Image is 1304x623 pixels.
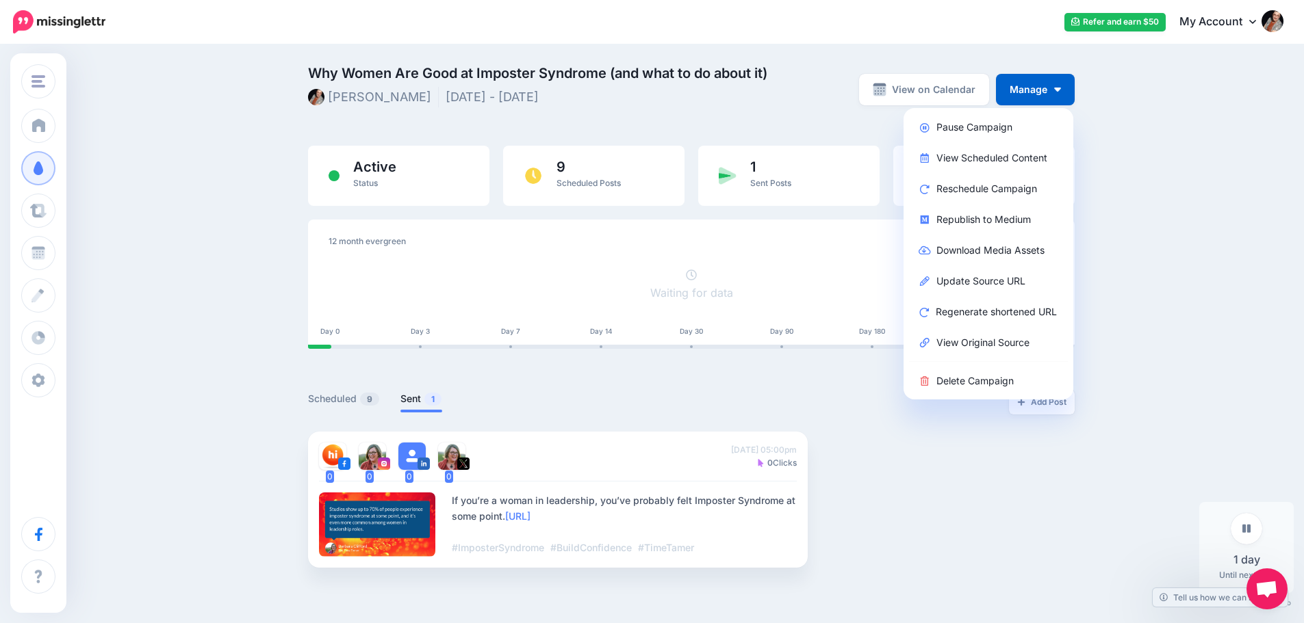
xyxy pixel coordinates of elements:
span: Why Women Are Good at Imposter Syndrome (and what to do about it) [308,66,813,80]
a: Tell us how we can improve [1153,588,1288,607]
img: instagram-square.png [378,458,390,470]
img: calendar-grey-darker.png [873,83,886,96]
div: 12 month evergreen [329,233,1054,250]
span: Scheduled Posts [557,178,621,188]
a: Regenerate shortened URL [908,298,1067,325]
li: [PERSON_NAME] [308,87,439,107]
img: 8slKzeGY-6648.jpg [438,442,465,470]
a: Download Media Assets [908,237,1067,263]
span: Active [353,160,396,174]
a: Republish to Medium [908,206,1067,233]
a: Sent1 [400,390,442,407]
span: 0 [445,470,453,483]
span: Sent Posts [750,178,791,188]
li: [DATE] - [DATE] [446,87,546,107]
div: Day 90 [761,327,802,335]
a: View on Calendar [859,74,989,105]
div: If you’re a woman in leadership, you’ve probably felt Imposter Syndrome at some point. [452,492,797,557]
span: #TimeTamer [638,542,694,553]
a: Reschedule Campaign [908,175,1067,202]
a: My Account [1166,5,1283,39]
img: 208303881_4776386839042979_5533121092718152179_n-bsa105049.png [319,442,346,470]
span: Status [353,178,378,188]
span: 0 [405,470,413,483]
span: #ImposterSyndrome [452,542,544,553]
span: 0 [326,470,334,483]
div: Day 180 [852,327,893,335]
img: linkedin-square.png [418,458,430,470]
img: pointer-purple-solid.png [758,459,764,467]
div: Open chat [1247,568,1288,609]
span: 1 [750,160,791,174]
a: Update Source URL [908,267,1067,294]
div: Day 3 [400,327,441,335]
a: Scheduled9 [308,390,380,407]
a: View Scheduled Content [908,144,1067,171]
span: 9 [360,393,379,406]
img: plus-grey-dark.png [1017,398,1025,406]
div: Day 30 [671,327,712,335]
div: Day 14 [580,327,622,335]
a: Refer and earn $50 [1064,13,1166,31]
span: #BuildConfidence [550,542,632,553]
span: 1 [424,393,442,406]
a: Delete Campaign [908,367,1067,394]
img: facebook-square.png [338,458,350,470]
div: Day 0 [309,327,350,335]
a: Add Post [1009,390,1075,414]
img: Missinglettr [13,10,105,34]
button: Manage [996,74,1075,105]
img: user_default_image.png [398,442,426,470]
a: View Original Source [908,329,1067,356]
img: twitter-square.png [457,458,470,470]
img: menu.png [31,75,45,88]
img: arrow-down-white.png [1054,88,1061,92]
span: Clicks [758,456,797,469]
a: Waiting for data [650,268,733,300]
div: Day 7 [490,327,531,335]
a: [URL] [505,510,530,522]
b: 0 [767,458,773,468]
img: clock.png [524,166,543,185]
span: 1 day [1233,551,1260,568]
span: 0 [366,470,374,483]
div: Until next post [1199,502,1294,593]
img: paper-plane-green.png [719,167,737,185]
span: [DATE] 05:00pm [731,443,797,456]
span: 9 [557,160,621,174]
img: 153225681_471084007234244_1754523570226829114_n-bsa100905.jpg [359,442,386,470]
a: Pause Campaign [908,114,1067,140]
